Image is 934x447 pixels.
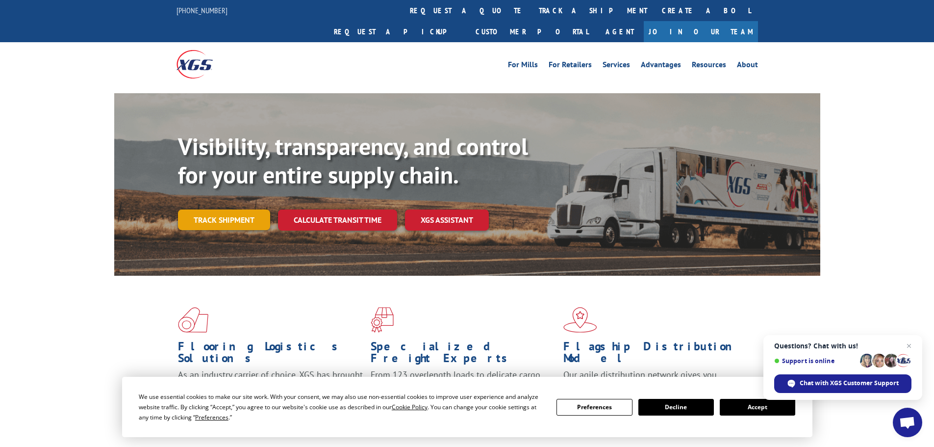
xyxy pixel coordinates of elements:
a: XGS ASSISTANT [405,210,489,231]
a: Join Our Team [644,21,758,42]
button: Decline [638,399,714,416]
span: Our agile distribution network gives you nationwide inventory management on demand. [563,369,744,392]
span: As an industry carrier of choice, XGS has brought innovation and dedication to flooring logistics... [178,369,363,404]
button: Accept [720,399,795,416]
a: Agent [596,21,644,42]
h1: Flooring Logistics Solutions [178,341,363,369]
span: Cookie Policy [392,403,428,411]
h1: Specialized Freight Experts [371,341,556,369]
a: Calculate transit time [278,210,397,231]
span: Chat with XGS Customer Support [800,379,899,388]
div: Cookie Consent Prompt [122,377,812,437]
span: Preferences [195,413,228,421]
a: Advantages [641,61,681,72]
p: From 123 overlength loads to delicate cargo, our experienced staff knows the best way to move you... [371,369,556,413]
a: Open chat [893,408,922,437]
a: Resources [692,61,726,72]
div: We use essential cookies to make our site work. With your consent, we may also use non-essential ... [139,392,545,422]
img: xgs-icon-flagship-distribution-model-red [563,307,597,333]
a: For Mills [508,61,538,72]
a: Track shipment [178,210,270,230]
a: For Retailers [549,61,592,72]
span: Chat with XGS Customer Support [774,374,911,393]
a: About [737,61,758,72]
b: Visibility, transparency, and control for your entire supply chain. [178,131,528,190]
span: Support is online [774,357,857,365]
span: Questions? Chat with us! [774,342,911,350]
button: Preferences [556,399,632,416]
a: [PHONE_NUMBER] [177,5,227,15]
a: Customer Portal [468,21,596,42]
img: xgs-icon-focused-on-flooring-red [371,307,394,333]
h1: Flagship Distribution Model [563,341,749,369]
a: Services [603,61,630,72]
img: xgs-icon-total-supply-chain-intelligence-red [178,307,208,333]
a: Request a pickup [327,21,468,42]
